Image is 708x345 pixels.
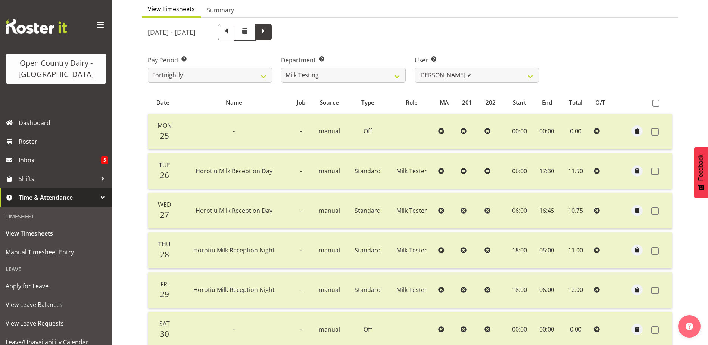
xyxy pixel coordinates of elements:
div: Open Country Dairy - [GEOGRAPHIC_DATA] [13,57,99,80]
span: 25 [160,130,169,141]
span: Fri [160,280,169,288]
span: Tue [159,161,170,169]
span: Sat [159,320,170,328]
span: manual [319,325,340,333]
span: manual [319,127,340,135]
td: 18:00 [505,232,533,268]
td: Standard [347,153,388,189]
div: O/T [595,98,611,107]
span: View Leave Requests [6,318,106,329]
td: 06:00 [505,153,533,189]
a: View Leave Balances [2,295,110,314]
div: Total [565,98,587,107]
span: manual [319,286,340,294]
span: Milk Tester [396,167,427,175]
div: 201 [462,98,477,107]
span: - [300,127,302,135]
span: manual [319,206,340,215]
span: - [233,127,235,135]
span: - [233,325,235,333]
td: Off [347,114,388,149]
span: Mon [157,121,172,130]
td: 00:00 [505,114,533,149]
span: View Timesheets [148,4,195,13]
span: Wed [158,201,171,209]
span: Inbox [19,155,101,166]
h5: [DATE] - [DATE] [148,28,196,36]
span: Milk Tester [396,286,427,294]
a: View Leave Requests [2,314,110,333]
label: Department [281,56,405,65]
div: Start [509,98,529,107]
span: manual [319,246,340,254]
td: 17:30 [533,153,560,189]
td: 16:45 [533,193,560,229]
span: 29 [160,289,169,299]
div: Job [294,98,308,107]
div: Timesheet [2,209,110,224]
div: Type [352,98,384,107]
span: - [300,325,302,333]
span: - [300,167,302,175]
td: 11.50 [560,153,591,189]
a: View Timesheets [2,224,110,243]
span: 27 [160,209,169,220]
span: Manual Timesheet Entry [6,246,106,258]
span: 30 [160,329,169,339]
div: Source [316,98,343,107]
div: Name [182,98,286,107]
span: Horotiu Milk Reception Night [193,246,275,254]
div: MA [440,98,453,107]
img: Rosterit website logo [6,19,67,34]
span: Horotiu Milk Reception Day [196,167,272,175]
button: Feedback - Show survey [694,147,708,198]
td: 11.00 [560,232,591,268]
td: 18:00 [505,272,533,308]
a: Apply for Leave [2,277,110,295]
div: End [538,98,556,107]
img: help-xxl-2.png [686,323,693,330]
td: Standard [347,232,388,268]
label: Pay Period [148,56,272,65]
span: Summary [207,6,234,15]
div: Role [393,98,431,107]
td: 05:00 [533,232,560,268]
td: 0.00 [560,114,591,149]
span: manual [319,167,340,175]
td: Standard [347,272,388,308]
span: View Timesheets [6,228,106,239]
td: 12.00 [560,272,591,308]
span: Milk Tester [396,206,427,215]
span: Feedback [698,155,704,181]
td: Standard [347,193,388,229]
div: Leave [2,261,110,277]
span: 28 [160,249,169,259]
span: - [300,206,302,215]
span: Shifts [19,173,97,184]
span: Apply for Leave [6,280,106,292]
span: Time & Attendance [19,192,97,203]
div: Date [152,98,174,107]
span: - [300,246,302,254]
span: 26 [160,170,169,180]
span: Horotiu Milk Reception Night [193,286,275,294]
td: 10.75 [560,193,591,229]
span: Thu [158,240,171,248]
span: - [300,286,302,294]
div: 202 [486,98,501,107]
span: Roster [19,136,108,147]
span: Horotiu Milk Reception Day [196,206,272,215]
td: 06:00 [533,272,560,308]
span: Dashboard [19,117,108,128]
a: Manual Timesheet Entry [2,243,110,261]
span: Milk Tester [396,246,427,254]
label: User [415,56,539,65]
span: View Leave Balances [6,299,106,310]
span: 5 [101,156,108,164]
td: 06:00 [505,193,533,229]
td: 00:00 [533,114,560,149]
